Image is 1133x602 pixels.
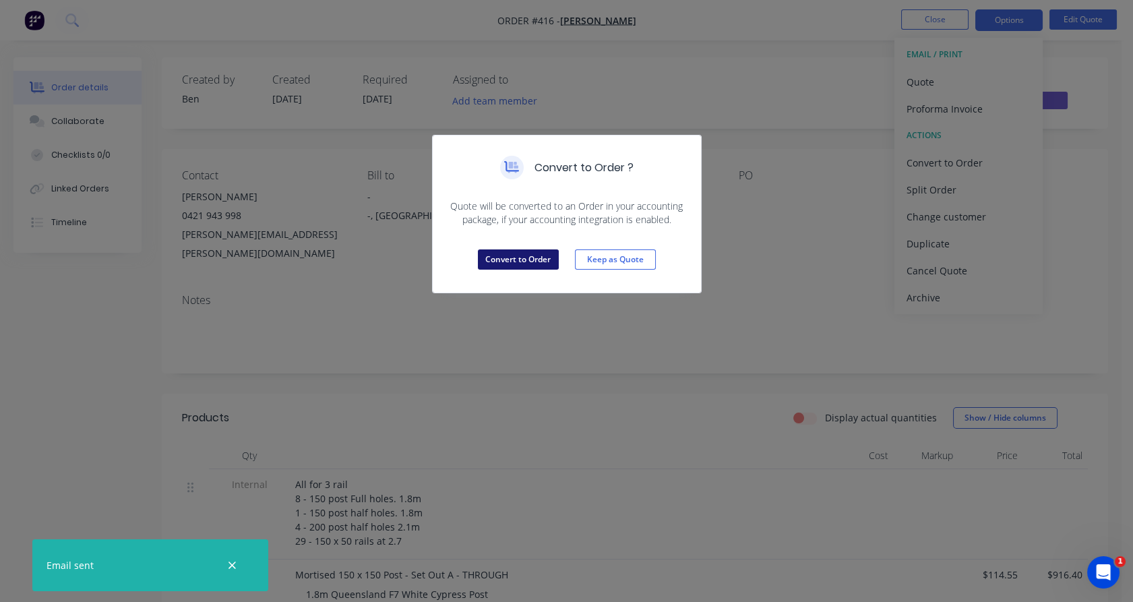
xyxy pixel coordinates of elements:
[1087,556,1120,589] iframe: Intercom live chat
[575,249,656,270] button: Keep as Quote
[478,249,559,270] button: Convert to Order
[47,558,94,572] div: Email sent
[1115,556,1126,567] span: 1
[534,160,634,176] h5: Convert to Order ?
[449,200,685,227] span: Quote will be converted to an Order in your accounting package, if your accounting integration is...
